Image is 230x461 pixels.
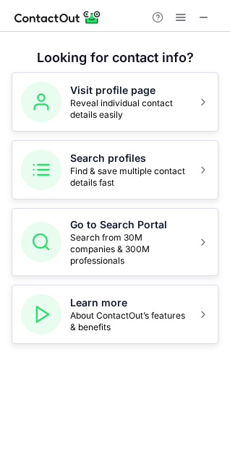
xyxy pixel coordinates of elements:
[21,82,61,122] img: Visit profile page
[12,285,218,344] button: Learn moreAbout ContactOut’s features & benefits
[70,217,189,232] h5: Go to Search Portal
[14,9,101,26] img: ContactOut v5.3.10
[70,310,189,333] span: About ContactOut’s features & benefits
[70,296,189,310] h5: Learn more
[70,151,189,165] h5: Search profiles
[12,72,218,132] button: Visit profile pageReveal individual contact details easily
[21,150,61,190] img: Search profiles
[70,165,189,189] span: Find & save multiple contact details fast
[12,208,218,276] button: Go to Search PortalSearch from 30M companies & 300M professionals
[12,140,218,199] button: Search profilesFind & save multiple contact details fast
[70,98,189,121] span: Reveal individual contact details easily
[70,232,189,267] span: Search from 30M companies & 300M professionals
[21,294,61,335] img: Learn more
[70,83,189,98] h5: Visit profile page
